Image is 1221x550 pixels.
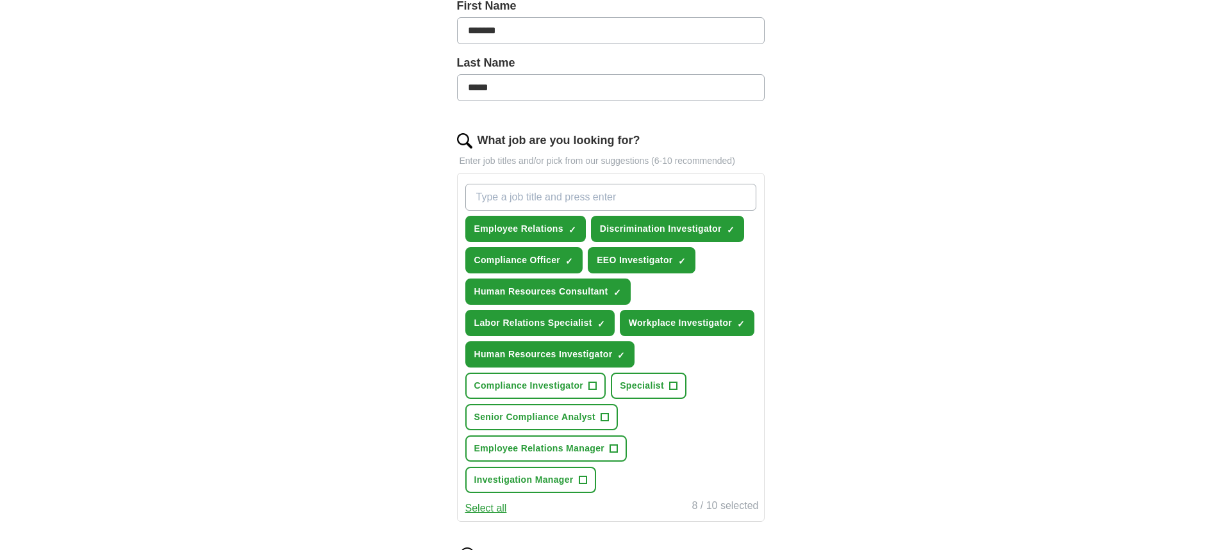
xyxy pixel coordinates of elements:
button: EEO Investigator✓ [588,247,695,273]
button: Compliance Officer✓ [465,247,583,273]
div: 8 / 10 selected [692,498,758,516]
button: Compliance Investigator [465,373,606,399]
span: Compliance Investigator [474,379,584,392]
span: ✓ [678,256,686,266]
p: Enter job titles and/or pick from our suggestions (6-10 recommended) [457,154,765,168]
span: EEO Investigator [597,254,672,267]
label: What job are you looking for? [478,132,640,149]
button: Discrimination Investigator✓ [591,216,744,242]
button: Employee Relations✓ [465,216,586,242]
span: ✓ [727,225,735,235]
span: Employee Relations Manager [474,442,605,455]
button: Investigation Manager [465,467,596,493]
span: Employee Relations [474,222,563,236]
button: Human Resources Consultant✓ [465,279,631,305]
input: Type a job title and press enter [465,184,756,211]
span: Specialist [620,379,664,392]
button: Select all [465,501,507,516]
span: ✓ [597,319,605,329]
label: Last Name [457,54,765,72]
button: Workplace Investigator✓ [620,310,755,336]
span: ✓ [569,225,576,235]
img: search.png [457,133,472,149]
span: ✓ [565,256,573,266]
span: Discrimination Investigator [600,222,722,236]
span: ✓ [617,350,625,360]
span: Senior Compliance Analyst [474,410,596,424]
button: Human Resources Investigator✓ [465,341,635,368]
span: Compliance Officer [474,254,561,267]
span: Human Resources Consultant [474,285,608,298]
span: ✓ [613,287,621,298]
button: Labor Relations Specialist✓ [465,310,615,336]
span: ✓ [737,319,745,329]
span: Human Resources Investigator [474,348,613,361]
span: Workplace Investigator [629,316,733,330]
button: Senior Compliance Analyst [465,404,619,430]
span: Investigation Manager [474,473,574,487]
button: Employee Relations Manager [465,435,627,462]
span: Labor Relations Specialist [474,316,592,330]
button: Specialist [611,373,686,399]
